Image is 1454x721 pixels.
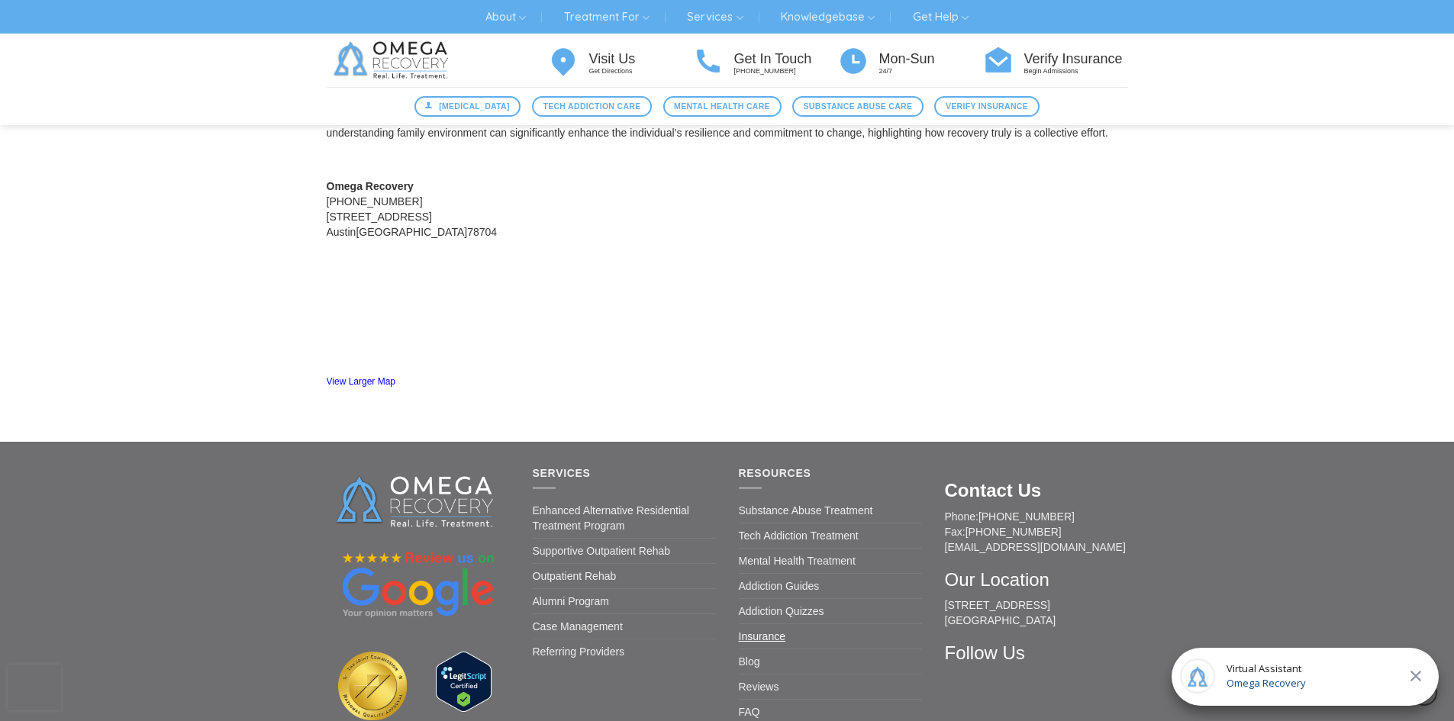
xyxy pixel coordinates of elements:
h3: Follow Us [945,643,1128,663]
a: Alumni Program [533,589,609,613]
a: Get In Touch [PHONE_NUMBER] [693,44,838,77]
a: Verify Insurance [934,96,1039,117]
iframe: Omega Recovery [327,247,540,369]
a: About [474,5,537,29]
span: Tech Addiction Care [543,100,640,113]
a: [PHONE_NUMBER] [978,510,1075,523]
span: [MEDICAL_DATA] [439,100,510,113]
h4: Mon-Sun [879,52,983,67]
a: Mental Health Treatment [739,549,856,573]
a: Reviews [739,674,779,699]
a: [PHONE_NUMBER] [966,526,1062,538]
span: 78704 [467,226,497,238]
a: Tech Addiction Treatment [739,523,859,548]
a: Tech Addiction Care [532,96,652,117]
a: Substance Abuse Treatment [739,498,873,523]
span: Verify Insurance [946,100,1028,113]
p: Get Directions [589,66,693,76]
p: Phone: Fax: [945,509,1128,555]
a: Addiction Guides [739,574,820,598]
p: Begin Admissions [1024,66,1128,76]
a: Outpatient Rehab [533,564,617,588]
p: [PHONE_NUMBER] [734,66,838,76]
a: [MEDICAL_DATA] [414,96,521,117]
span: Resources [739,467,811,479]
a: Treatment For [553,5,661,29]
strong: Omega Recovery [327,180,414,192]
a: [EMAIL_ADDRESS][DOMAIN_NAME] [945,541,1126,553]
a: Referring Providers [533,639,625,664]
a: Visit Us Get Directions [548,44,693,77]
h4: Get In Touch [734,52,838,67]
p: 24/7 [879,66,983,76]
h4: Visit Us [589,52,693,67]
span: Mental Health Care [674,100,770,113]
span: [GEOGRAPHIC_DATA] [356,226,467,238]
a: Addiction Quizzes [739,599,824,623]
a: Substance Abuse Care [792,96,924,117]
span: Services [533,467,591,479]
a: Services [675,5,754,29]
a: Insurance [739,624,785,649]
a: Get Help [901,5,980,29]
a: Verify Insurance Begin Admissions [983,44,1128,77]
iframe: reCAPTCHA [8,665,61,710]
a: Mental Health Care [663,96,782,117]
a: View Larger Map [327,376,396,387]
span: Substance Abuse Care [804,100,913,113]
a: Enhanced Alternative Residential Treatment Program [533,498,716,538]
div: [STREET_ADDRESS] [327,209,548,224]
a: Knowledgebase [769,5,886,29]
a: Case Management [533,614,623,639]
a: Blog [739,649,760,674]
img: Omega Recovery [327,34,460,87]
strong: Contact Us [945,480,1042,501]
div: [PHONE_NUMBER] [327,194,548,209]
h4: Verify Insurance [1024,52,1128,67]
img: Verify Approval for www.omegarecovery.org [436,652,492,712]
a: [STREET_ADDRESS][GEOGRAPHIC_DATA] [945,599,1056,626]
a: Verify LegitScript Approval for www.omegarecovery.org [436,674,492,687]
h3: Our Location [945,570,1128,590]
span: Austin [327,226,356,238]
a: Supportive Outpatient Rehab [533,539,671,563]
